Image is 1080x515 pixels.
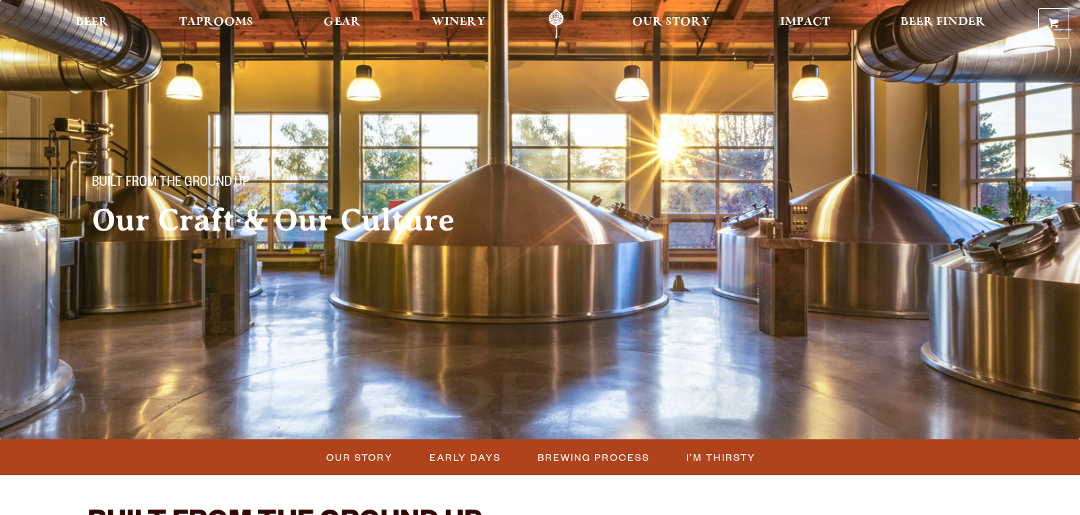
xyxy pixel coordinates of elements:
[623,9,719,39] a: Our Story
[686,447,756,467] span: I’m Thirsty
[315,9,369,39] a: Gear
[531,9,582,39] a: Odell Home
[67,9,118,39] a: Beer
[92,175,249,193] span: Built From The Ground Up
[324,17,361,28] span: Gear
[326,447,393,467] span: Our Story
[538,447,650,467] span: Brewing Process
[92,203,513,237] h2: Our Craft & Our Culture
[530,447,657,467] a: Brewing Process
[76,17,109,28] span: Beer
[318,447,400,467] a: Our Story
[771,9,839,39] a: Impact
[421,447,508,467] a: Early Days
[430,447,501,467] span: Early Days
[900,17,985,28] span: Beer Finder
[179,17,253,28] span: Taprooms
[632,17,710,28] span: Our Story
[780,17,830,28] span: Impact
[423,9,494,39] a: Winery
[892,9,994,39] a: Beer Finder
[170,9,262,39] a: Taprooms
[432,17,486,28] span: Winery
[678,447,763,467] a: I’m Thirsty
